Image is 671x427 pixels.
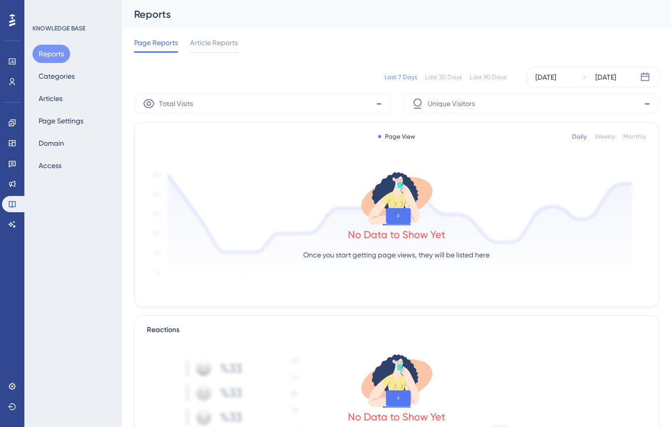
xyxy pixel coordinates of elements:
button: Reports [33,45,70,63]
div: Daily [572,133,587,141]
div: [DATE] [535,71,556,83]
div: [DATE] [595,71,616,83]
button: Domain [33,134,70,152]
div: Last 90 Days [470,73,506,81]
div: Last 7 Days [385,73,417,81]
p: Once you start getting page views, they will be listed here [303,249,490,261]
span: Unique Visitors [428,97,475,110]
div: Reports [134,7,633,21]
div: Last 30 Days [425,73,462,81]
button: Page Settings [33,112,89,130]
button: Articles [33,89,69,108]
div: No Data to Show Yet [348,227,445,242]
span: - [376,95,382,112]
span: Total Visits [159,97,193,110]
button: Access [33,156,68,175]
div: No Data to Show Yet [348,410,445,424]
div: Monthly [623,133,646,141]
div: Weekly [595,133,615,141]
div: Reactions [147,324,646,336]
span: - [644,95,650,112]
div: Page View [378,133,415,141]
button: Categories [33,67,81,85]
div: KNOWLEDGE BASE [33,24,85,32]
span: Page Reports [134,37,178,49]
span: Article Reports [190,37,238,49]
